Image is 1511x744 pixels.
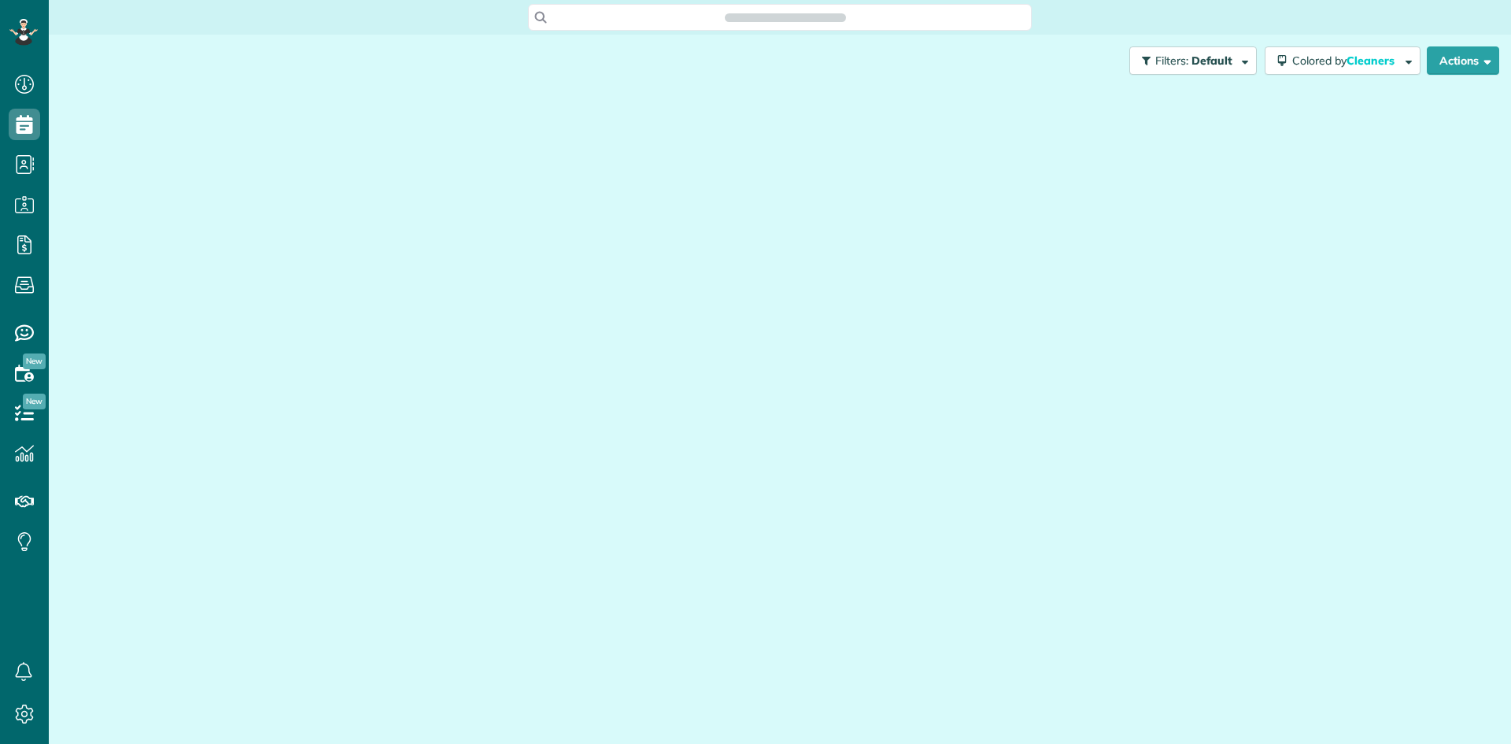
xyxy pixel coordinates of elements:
button: Colored byCleaners [1265,46,1420,75]
span: Default [1191,54,1233,68]
span: New [23,353,46,369]
a: Filters: Default [1121,46,1257,75]
span: Colored by [1292,54,1400,68]
button: Filters: Default [1129,46,1257,75]
span: Search ZenMaid… [741,9,829,25]
button: Actions [1427,46,1499,75]
span: Filters: [1155,54,1188,68]
span: Cleaners [1347,54,1397,68]
span: New [23,394,46,409]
